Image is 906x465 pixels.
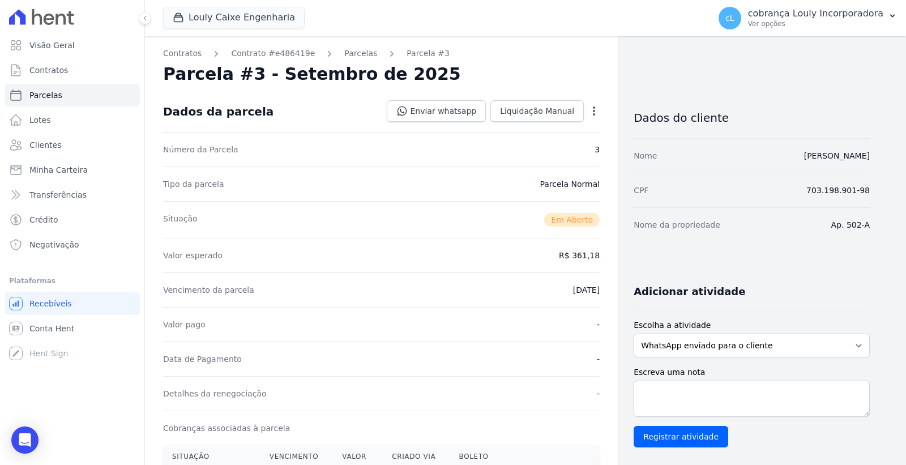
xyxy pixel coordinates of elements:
dd: - [597,353,600,365]
a: Parcela #3 [407,48,450,59]
dd: [DATE] [573,284,600,296]
dd: - [597,319,600,330]
span: Recebíveis [29,298,72,309]
input: Registrar atividade [634,426,728,447]
span: Lotes [29,114,51,126]
button: cL cobrança Louly Incorporadora Ver opções [710,2,906,34]
h2: Parcela #3 - Setembro de 2025 [163,64,461,84]
a: Contrato #e486419e [231,48,315,59]
a: Recebíveis [5,292,140,315]
a: Transferências [5,184,140,206]
a: Enviar whatsapp [387,100,486,122]
a: Visão Geral [5,34,140,57]
span: Contratos [29,65,68,76]
dt: Valor esperado [163,250,223,261]
a: Conta Hent [5,317,140,340]
div: Open Intercom Messenger [11,426,39,454]
dt: Data de Pagamento [163,353,242,365]
h3: Adicionar atividade [634,285,745,298]
dd: Parcela Normal [540,178,600,190]
span: Liquidação Manual [500,105,574,117]
h3: Dados do cliente [634,111,870,125]
dt: Cobranças associadas à parcela [163,423,290,434]
a: Minha Carteira [5,159,140,181]
a: Clientes [5,134,140,156]
dd: 3 [595,144,600,155]
label: Escreva uma nota [634,366,870,378]
dd: Ap. 502-A [831,219,870,231]
label: Escolha a atividade [634,319,870,331]
span: Conta Hent [29,323,74,334]
dt: Detalhes da renegociação [163,388,267,399]
a: Parcelas [344,48,377,59]
a: [PERSON_NAME] [804,151,870,160]
a: Negativação [5,233,140,256]
a: Liquidação Manual [490,100,584,122]
dt: Nome da propriedade [634,219,720,231]
div: Plataformas [9,274,135,288]
div: Dados da parcela [163,105,273,118]
a: Crédito [5,208,140,231]
span: Visão Geral [29,40,75,51]
span: Clientes [29,139,61,151]
nav: Breadcrumb [163,48,600,59]
dd: - [597,388,600,399]
p: Ver opções [748,19,883,28]
a: Lotes [5,109,140,131]
a: Parcelas [5,84,140,106]
span: Minha Carteira [29,164,88,176]
a: Contratos [5,59,140,82]
button: Louly Caixe Engenharia [163,7,305,28]
dt: CPF [634,185,648,196]
span: Crédito [29,214,58,225]
dd: 703.198.901-98 [806,185,870,196]
span: Negativação [29,239,79,250]
dt: Vencimento da parcela [163,284,254,296]
span: cL [725,14,734,22]
dt: Tipo da parcela [163,178,224,190]
dt: Nome [634,150,657,161]
span: Parcelas [29,89,62,101]
dt: Valor pago [163,319,206,330]
span: Em Aberto [544,213,600,227]
p: cobrança Louly Incorporadora [748,8,883,19]
a: Contratos [163,48,202,59]
dt: Número da Parcela [163,144,238,155]
dt: Situação [163,213,198,227]
span: Transferências [29,189,87,200]
dd: R$ 361,18 [559,250,600,261]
